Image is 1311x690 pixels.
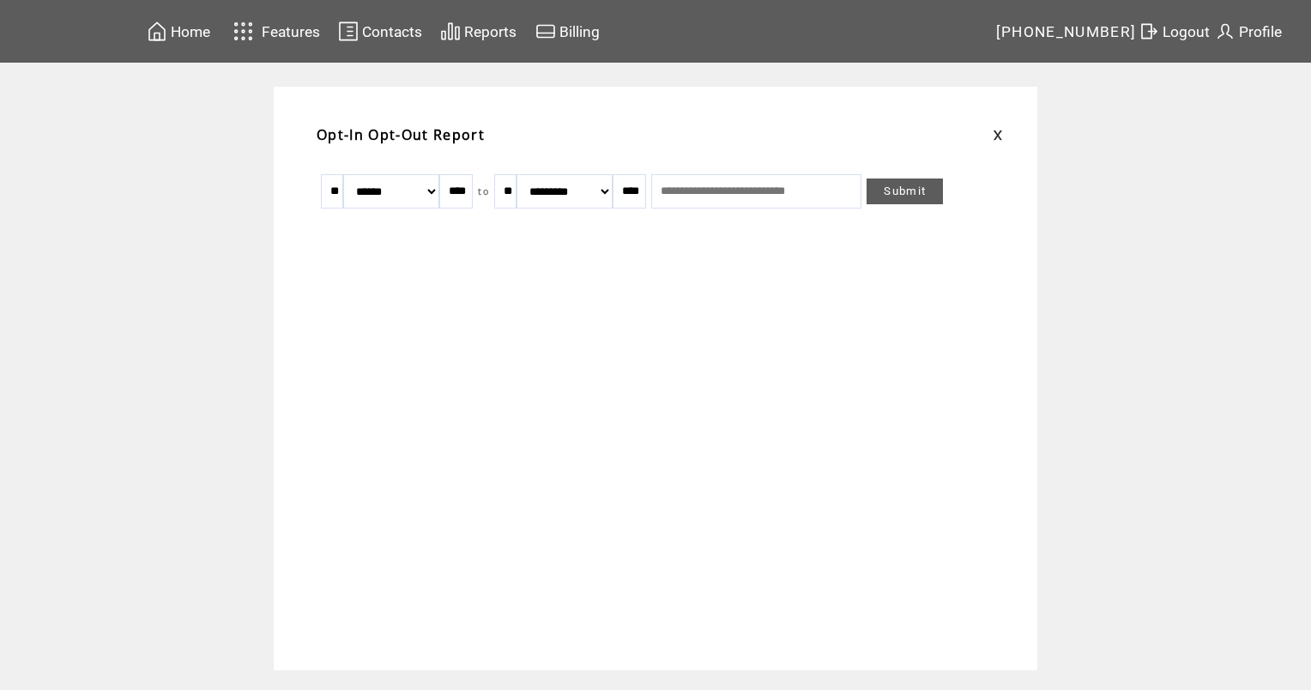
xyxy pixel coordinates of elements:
[226,15,323,48] a: Features
[438,18,519,45] a: Reports
[559,23,600,40] span: Billing
[1163,23,1210,40] span: Logout
[1139,21,1159,42] img: exit.svg
[147,21,167,42] img: home.svg
[338,21,359,42] img: contacts.svg
[317,125,485,144] span: Opt-In Opt-Out Report
[440,21,461,42] img: chart.svg
[1136,18,1212,45] a: Logout
[362,23,422,40] span: Contacts
[464,23,517,40] span: Reports
[1212,18,1284,45] a: Profile
[478,185,489,197] span: to
[535,21,556,42] img: creidtcard.svg
[144,18,213,45] a: Home
[533,18,602,45] a: Billing
[171,23,210,40] span: Home
[335,18,425,45] a: Contacts
[262,23,320,40] span: Features
[1239,23,1282,40] span: Profile
[228,17,258,45] img: features.svg
[1215,21,1235,42] img: profile.svg
[867,179,943,204] a: Submit
[996,23,1137,40] span: [PHONE_NUMBER]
